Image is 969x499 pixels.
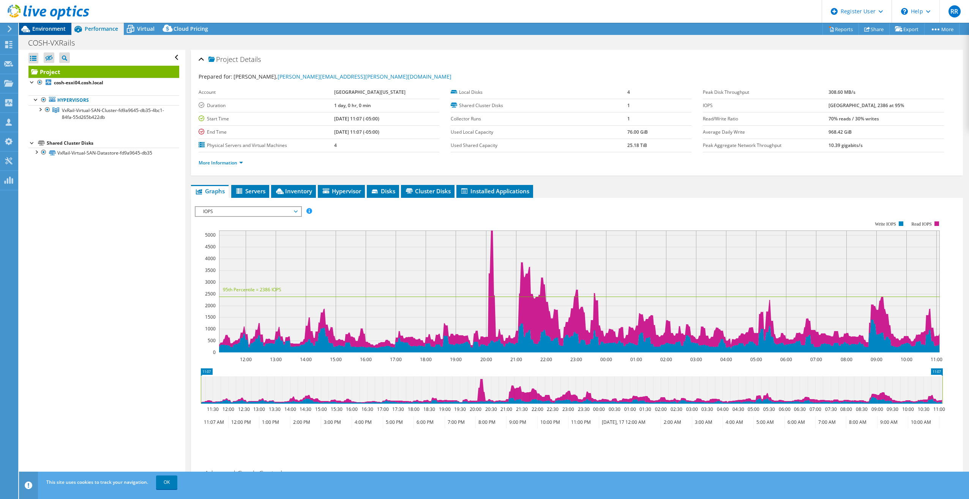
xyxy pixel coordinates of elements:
a: OK [156,475,177,489]
div: Shared Cluster Disks [47,139,179,148]
text: 11:30 [207,406,218,412]
text: 16:00 [346,406,357,412]
label: Used Local Capacity [451,128,627,136]
text: 16:00 [360,356,371,363]
text: 07:00 [809,406,821,412]
svg: \n [901,8,908,15]
a: Project [28,66,179,78]
text: 12:00 [240,356,251,363]
b: 70% reads / 30% writes [829,115,879,122]
text: 22:00 [540,356,552,363]
text: 19:00 [439,406,450,412]
label: Duration [199,102,335,109]
span: Inventory [275,187,312,195]
text: 13:30 [268,406,280,412]
text: 08:00 [840,356,852,363]
label: Read/Write Ratio [703,115,829,123]
text: 21:30 [516,406,527,412]
a: cosh-esxi04.cosh.local [28,78,179,88]
text: 03:00 [690,356,702,363]
label: Peak Disk Throughput [703,88,829,96]
span: Virtual [137,25,155,32]
a: Reports [822,23,859,35]
label: Average Daily Write [703,128,829,136]
text: 12:00 [222,406,234,412]
text: 20:00 [469,406,481,412]
text: 09:30 [886,406,898,412]
text: 2000 [205,302,216,309]
text: 00:00 [593,406,604,412]
text: 15:00 [315,406,327,412]
text: 0 [213,349,216,355]
span: Details [240,55,261,64]
text: 3000 [205,279,216,285]
text: 19:00 [450,356,461,363]
a: More Information [199,159,243,166]
text: 17:00 [377,406,388,412]
text: 17:00 [390,356,401,363]
a: More [924,23,960,35]
text: 02:30 [670,406,682,412]
text: 07:00 [810,356,822,363]
text: 14:00 [284,406,296,412]
text: 18:30 [423,406,435,412]
label: Prepared for: [199,73,232,80]
span: Performance [85,25,118,32]
span: Servers [235,187,265,195]
h2: Advanced Graph Controls [195,466,285,481]
text: 20:00 [480,356,492,363]
span: Cluster Disks [405,187,451,195]
span: [PERSON_NAME], [234,73,451,80]
text: 06:00 [778,406,790,412]
span: This site uses cookies to track your navigation. [46,479,148,485]
label: End Time [199,128,335,136]
b: [DATE] 11:07 (-05:00) [334,115,379,122]
text: 10:00 [902,406,914,412]
b: 76.00 GiB [627,129,648,135]
text: 18:00 [420,356,431,363]
label: Physical Servers and Virtual Machines [199,142,335,149]
text: 3500 [205,267,216,273]
span: Hypervisor [322,187,361,195]
b: 25.18 TiB [627,142,647,148]
text: 03:30 [701,406,713,412]
text: 1500 [205,314,216,320]
text: 4000 [205,255,216,262]
text: 07:30 [825,406,836,412]
a: Export [889,23,925,35]
text: 12:30 [238,406,249,412]
text: 20:30 [485,406,497,412]
text: 08:00 [840,406,852,412]
text: 23:00 [570,356,582,363]
text: 15:00 [330,356,341,363]
span: Environment [32,25,66,32]
text: 17:30 [392,406,404,412]
a: Share [859,23,890,35]
b: [DATE] 11:07 (-05:00) [334,129,379,135]
text: 15:30 [330,406,342,412]
b: 308.60 MB/s [829,89,855,95]
text: 05:00 [750,356,762,363]
text: 11:00 [930,356,942,363]
b: 968.42 GiB [829,129,852,135]
span: VxRail-Virtual-SAN-Cluster-fd9a9645-db35-4bc1-84fa-55d265b422db [62,107,164,120]
label: Shared Cluster Disks [451,102,627,109]
text: 14:00 [300,356,311,363]
text: 1000 [205,325,216,332]
text: 5000 [205,232,216,238]
text: 10:30 [917,406,929,412]
text: 2500 [205,291,216,297]
text: 00:00 [600,356,612,363]
label: IOPS [703,102,829,109]
text: 04:00 [716,406,728,412]
span: RR [948,5,961,17]
label: Local Disks [451,88,627,96]
text: 06:30 [794,406,805,412]
b: 1 [627,102,630,109]
text: 01:00 [630,356,642,363]
text: 04:30 [732,406,744,412]
b: 1 day, 0 hr, 0 min [334,102,371,109]
text: 04:00 [720,356,732,363]
text: 08:30 [855,406,867,412]
span: Cloud Pricing [174,25,208,32]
